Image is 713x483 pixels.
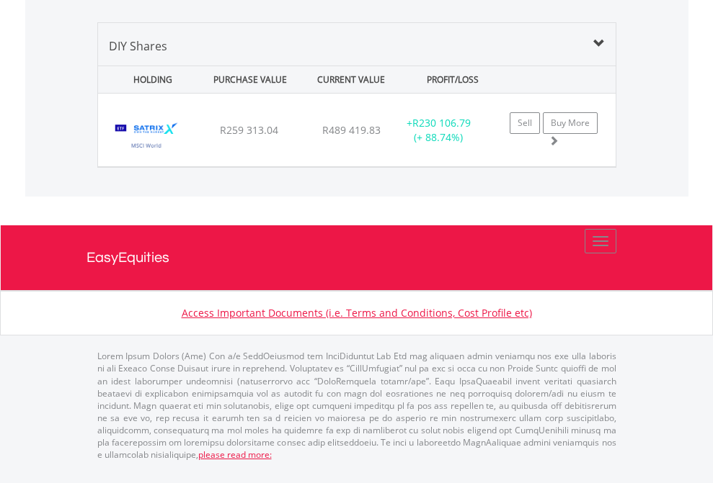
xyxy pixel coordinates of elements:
[302,66,400,93] div: CURRENT VALUE
[109,38,167,54] span: DIY Shares
[322,123,381,137] span: R489 419.83
[394,116,484,145] div: + (+ 88.74%)
[99,66,198,93] div: HOLDING
[105,112,188,163] img: TFSA.STXWDM.png
[510,112,540,134] a: Sell
[182,306,532,320] a: Access Important Documents (i.e. Terms and Conditions, Cost Profile etc)
[201,66,299,93] div: PURCHASE VALUE
[97,350,616,461] p: Lorem Ipsum Dolors (Ame) Con a/e SeddOeiusmod tem InciDiduntut Lab Etd mag aliquaen admin veniamq...
[220,123,278,137] span: R259 313.04
[198,448,272,461] a: please read more:
[543,112,598,134] a: Buy More
[404,66,502,93] div: PROFIT/LOSS
[87,225,627,290] a: EasyEquities
[412,116,471,130] span: R230 106.79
